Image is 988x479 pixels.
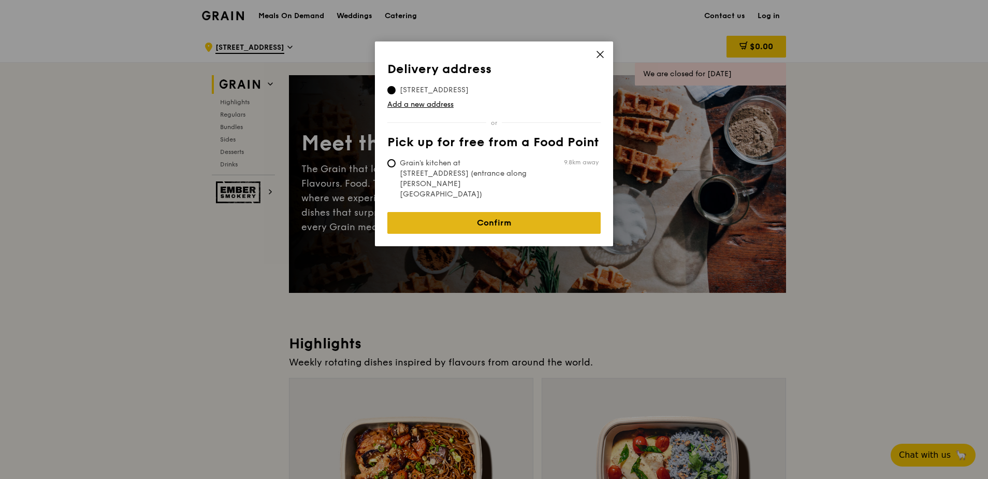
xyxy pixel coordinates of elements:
th: Delivery address [387,62,601,81]
span: 9.8km away [564,158,599,166]
input: Grain's kitchen at [STREET_ADDRESS] (entrance along [PERSON_NAME][GEOGRAPHIC_DATA])9.8km away [387,159,396,167]
a: Add a new address [387,100,601,110]
a: Confirm [387,212,601,234]
span: [STREET_ADDRESS] [387,85,481,95]
span: Grain's kitchen at [STREET_ADDRESS] (entrance along [PERSON_NAME][GEOGRAPHIC_DATA]) [387,158,542,200]
input: [STREET_ADDRESS] [387,86,396,94]
th: Pick up for free from a Food Point [387,135,601,154]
